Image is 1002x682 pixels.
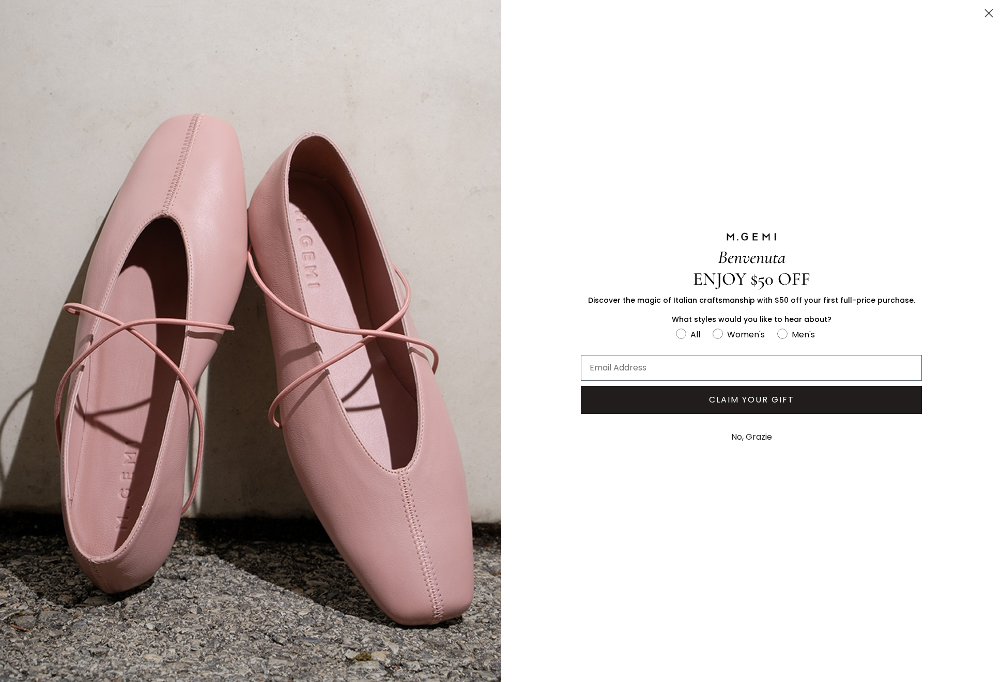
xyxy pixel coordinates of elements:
[726,424,777,450] button: No, Grazie
[588,295,915,305] span: Discover the magic of Italian craftsmanship with $50 off your first full-price purchase.
[690,328,700,341] div: All
[693,268,810,290] span: ENJOY $50 OFF
[718,246,785,268] span: Benvenuta
[792,328,815,341] div: Men's
[727,328,765,341] div: Women's
[980,4,998,22] button: Close dialog
[672,314,831,324] span: What styles would you like to hear about?
[581,386,922,414] button: CLAIM YOUR GIFT
[581,355,922,381] input: Email Address
[726,232,777,241] img: M.GEMI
